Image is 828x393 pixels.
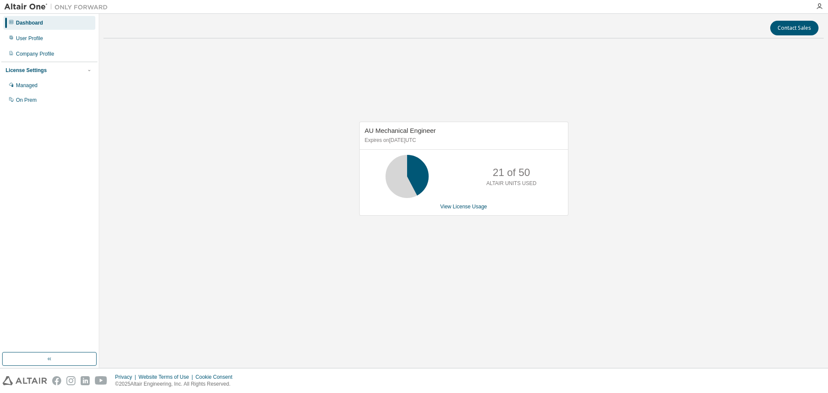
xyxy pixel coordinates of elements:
div: License Settings [6,67,47,74]
div: Company Profile [16,50,54,57]
img: altair_logo.svg [3,376,47,385]
div: Cookie Consent [195,374,237,380]
p: ALTAIR UNITS USED [486,180,536,187]
div: Website Terms of Use [138,374,195,380]
p: Expires on [DATE] UTC [365,137,561,144]
a: View License Usage [440,204,487,210]
img: Altair One [4,3,112,11]
div: User Profile [16,35,43,42]
div: Privacy [115,374,138,380]
img: instagram.svg [66,376,75,385]
p: 21 of 50 [492,165,530,180]
div: On Prem [16,97,37,104]
button: Contact Sales [770,21,819,35]
img: facebook.svg [52,376,61,385]
span: AU Mechanical Engineer [365,127,436,134]
p: © 2025 Altair Engineering, Inc. All Rights Reserved. [115,380,238,388]
img: youtube.svg [95,376,107,385]
div: Dashboard [16,19,43,26]
img: linkedin.svg [81,376,90,385]
div: Managed [16,82,38,89]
